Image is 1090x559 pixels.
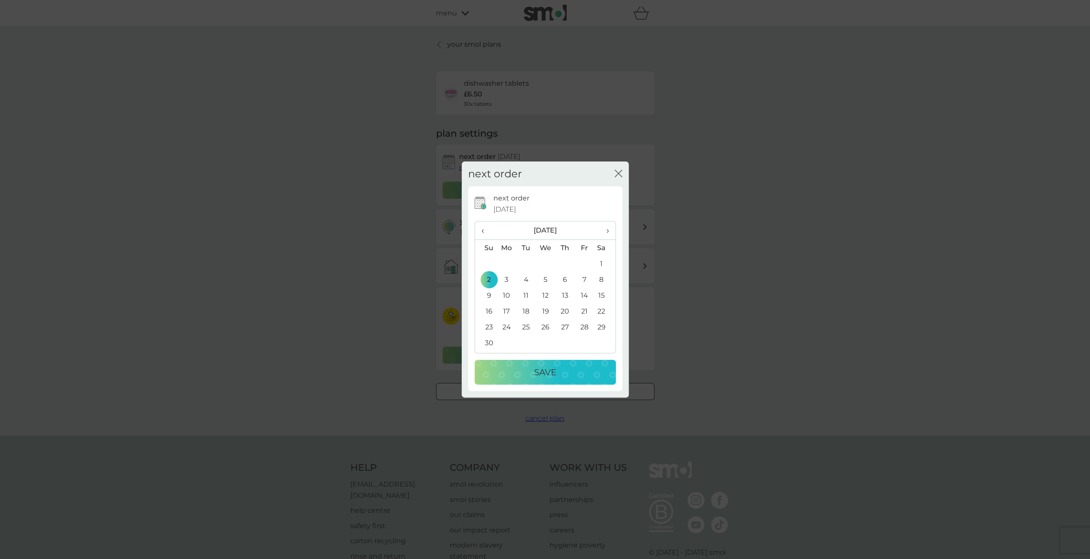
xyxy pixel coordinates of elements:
[516,319,535,335] td: 25
[594,303,615,319] td: 22
[475,287,497,303] td: 9
[594,319,615,335] td: 29
[516,272,535,287] td: 4
[535,272,555,287] td: 5
[575,272,594,287] td: 7
[575,303,594,319] td: 21
[497,319,517,335] td: 24
[555,272,574,287] td: 6
[594,240,615,256] th: Sa
[497,221,594,240] th: [DATE]
[475,272,497,287] td: 2
[534,365,556,379] p: Save
[555,287,574,303] td: 13
[497,240,517,256] th: Mo
[535,319,555,335] td: 26
[497,303,517,319] td: 17
[497,287,517,303] td: 10
[594,256,615,272] td: 1
[555,303,574,319] td: 20
[516,287,535,303] td: 11
[493,193,529,204] p: next order
[594,272,615,287] td: 8
[555,319,574,335] td: 27
[594,287,615,303] td: 15
[475,335,497,351] td: 30
[535,303,555,319] td: 19
[555,240,574,256] th: Th
[497,272,517,287] td: 3
[475,360,616,385] button: Save
[516,303,535,319] td: 18
[493,204,516,215] span: [DATE]
[475,303,497,319] td: 16
[535,240,555,256] th: We
[615,170,622,179] button: close
[575,287,594,303] td: 14
[600,221,609,239] span: ›
[475,240,497,256] th: Su
[535,287,555,303] td: 12
[575,240,594,256] th: Fr
[575,319,594,335] td: 28
[516,240,535,256] th: Tu
[475,319,497,335] td: 23
[481,221,490,239] span: ‹
[468,168,522,180] h2: next order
